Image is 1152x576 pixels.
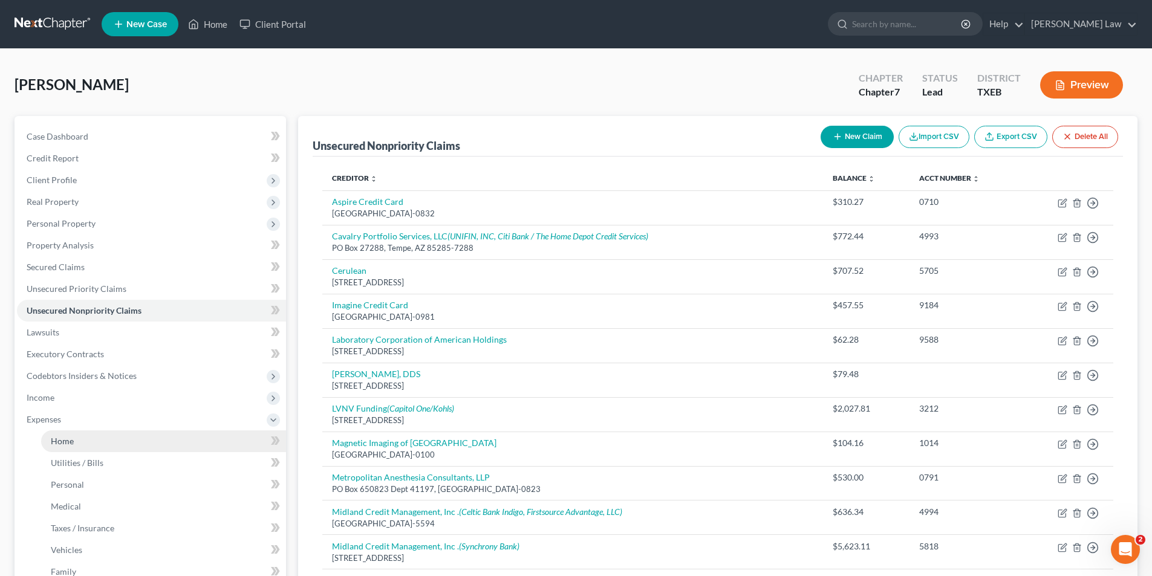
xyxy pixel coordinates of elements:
[922,71,958,85] div: Status
[919,334,1012,346] div: 9588
[459,506,622,517] i: (Celtic Bank Indigo, Firstsource Advantage, LLC)
[332,208,813,219] div: [GEOGRAPHIC_DATA]-0832
[919,265,1012,277] div: 5705
[983,13,1024,35] a: Help
[332,334,507,345] a: Laboratory Corporation of American Holdings
[332,484,813,495] div: PO Box 650823 Dept 41197, [GEOGRAPHIC_DATA]-0823
[833,437,900,449] div: $104.16
[332,300,408,310] a: Imagine Credit Card
[833,196,900,208] div: $310.27
[833,506,900,518] div: $636.34
[332,311,813,323] div: [GEOGRAPHIC_DATA]-0981
[332,173,377,183] a: Creditor unfold_more
[17,278,286,300] a: Unsecured Priority Claims
[51,436,74,446] span: Home
[859,71,903,85] div: Chapter
[974,126,1047,148] a: Export CSV
[868,175,875,183] i: unfold_more
[919,196,1012,208] div: 0710
[387,403,454,413] i: (Capitol One/Kohls)
[332,449,813,461] div: [GEOGRAPHIC_DATA]-0100
[1025,13,1137,35] a: [PERSON_NAME] Law
[41,474,286,496] a: Personal
[17,147,286,169] a: Credit Report
[17,256,286,278] a: Secured Claims
[459,541,519,551] i: (Synchrony Bank)
[821,126,894,148] button: New Claim
[977,71,1021,85] div: District
[972,175,980,183] i: unfold_more
[833,230,900,242] div: $772.44
[27,196,79,207] span: Real Property
[919,437,1012,449] div: 1014
[332,231,648,241] a: Cavalry Portfolio Services, LLC(UNIFIN, INC, Citi Bank / The Home Depot Credit Services)
[833,471,900,484] div: $530.00
[1052,126,1118,148] button: Delete All
[852,13,963,35] input: Search by name...
[332,438,496,448] a: Magnetic Imaging of [GEOGRAPHIC_DATA]
[1111,535,1140,564] iframe: Intercom live chat
[899,126,969,148] button: Import CSV
[27,371,137,381] span: Codebtors Insiders & Notices
[922,85,958,99] div: Lead
[27,262,85,272] span: Secured Claims
[41,496,286,517] a: Medical
[1040,71,1123,99] button: Preview
[919,403,1012,415] div: 3212
[17,126,286,147] a: Case Dashboard
[27,153,79,163] span: Credit Report
[27,240,94,250] span: Property Analysis
[182,13,233,35] a: Home
[833,173,875,183] a: Balance unfold_more
[332,518,813,529] div: [GEOGRAPHIC_DATA]-5594
[27,392,54,403] span: Income
[859,85,903,99] div: Chapter
[51,458,103,468] span: Utilities / Bills
[332,403,454,413] a: LVNV Funding(Capitol One/Kohls)
[332,552,813,564] div: [STREET_ADDRESS]
[41,539,286,561] a: Vehicles
[126,20,167,29] span: New Case
[919,173,980,183] a: Acct Number unfold_more
[332,277,813,288] div: [STREET_ADDRESS]
[370,175,377,183] i: unfold_more
[332,472,490,482] a: Metropolitan Anesthesia Consultants, LLP
[17,235,286,256] a: Property Analysis
[332,380,813,392] div: [STREET_ADDRESS]
[27,131,88,141] span: Case Dashboard
[919,471,1012,484] div: 0791
[41,452,286,474] a: Utilities / Bills
[27,327,59,337] span: Lawsuits
[41,517,286,539] a: Taxes / Insurance
[833,540,900,552] div: $5,623.11
[977,85,1021,99] div: TXEB
[833,265,900,277] div: $707.52
[447,231,648,241] i: (UNIFIN, INC, Citi Bank / The Home Depot Credit Services)
[51,523,114,533] span: Taxes / Insurance
[1136,535,1145,545] span: 2
[51,545,82,555] span: Vehicles
[332,415,813,426] div: [STREET_ADDRESS]
[41,430,286,452] a: Home
[27,283,126,294] span: Unsecured Priority Claims
[332,541,519,551] a: Midland Credit Management, Inc .(Synchrony Bank)
[332,196,403,207] a: Aspire Credit Card
[313,138,460,153] div: Unsecured Nonpriority Claims
[332,369,420,379] a: [PERSON_NAME], DDS
[27,414,61,424] span: Expenses
[233,13,312,35] a: Client Portal
[51,501,81,511] span: Medical
[919,230,1012,242] div: 4993
[833,334,900,346] div: $62.28
[332,265,366,276] a: Cerulean
[332,242,813,254] div: PO Box 27288, Tempe, AZ 85285-7288
[27,175,77,185] span: Client Profile
[833,403,900,415] div: $2,027.81
[919,506,1012,518] div: 4994
[332,346,813,357] div: [STREET_ADDRESS]
[17,300,286,322] a: Unsecured Nonpriority Claims
[27,305,142,316] span: Unsecured Nonpriority Claims
[919,299,1012,311] div: 9184
[27,218,96,228] span: Personal Property
[17,322,286,343] a: Lawsuits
